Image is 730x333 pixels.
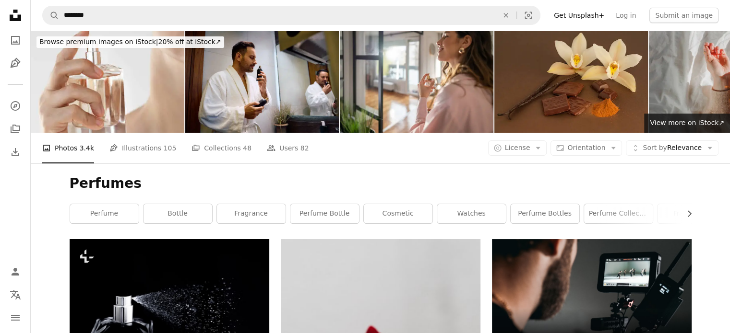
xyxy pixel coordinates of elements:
[340,31,493,133] img: A little perfume and I'm ready
[650,119,724,126] span: View more on iStock ↗
[505,144,530,151] span: License
[511,204,579,223] a: perfume bottles
[550,140,622,156] button: Orientation
[6,96,25,115] a: Explore
[6,262,25,281] a: Log in / Sign up
[300,143,309,153] span: 82
[6,31,25,50] a: Photos
[681,204,692,223] button: scroll list to the right
[644,114,730,133] a: View more on iStock↗
[643,144,667,151] span: Sort by
[6,285,25,304] button: Language
[658,204,726,223] a: fragrances
[494,31,648,133] img: two vanilla beans with backing ingredients and flowers
[548,8,610,23] a: Get Unsplash+
[610,8,642,23] a: Log in
[290,204,359,223] a: perfume bottle
[70,204,139,223] a: perfume
[437,204,506,223] a: watches
[185,31,339,133] img: Smiling man smelling perfume bottle in the bathroom.
[649,8,718,23] button: Submit an image
[6,54,25,73] a: Illustrations
[6,6,25,27] a: Home — Unsplash
[70,175,692,192] h1: Perfumes
[626,140,718,156] button: Sort byRelevance
[6,142,25,161] a: Download History
[43,6,59,24] button: Search Unsplash
[109,133,176,163] a: Illustrations 105
[6,308,25,327] button: Menu
[6,119,25,138] a: Collections
[495,6,516,24] button: Clear
[267,133,309,163] a: Users 82
[36,36,224,48] div: 20% off at iStock ↗
[643,143,702,153] span: Relevance
[584,204,653,223] a: perfume collection
[70,301,269,310] a: a spray bottle is spraying water on a black background
[517,6,540,24] button: Visual search
[164,143,177,153] span: 105
[243,143,251,153] span: 48
[144,204,212,223] a: bottle
[364,204,432,223] a: cosmetic
[42,6,540,25] form: Find visuals sitewide
[39,38,158,46] span: Browse premium images on iStock |
[191,133,251,163] a: Collections 48
[217,204,286,223] a: fragrance
[567,144,605,151] span: Orientation
[488,140,547,156] button: License
[31,31,230,54] a: Browse premium images on iStock|20% off at iStock↗
[31,31,184,133] img: Perfume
